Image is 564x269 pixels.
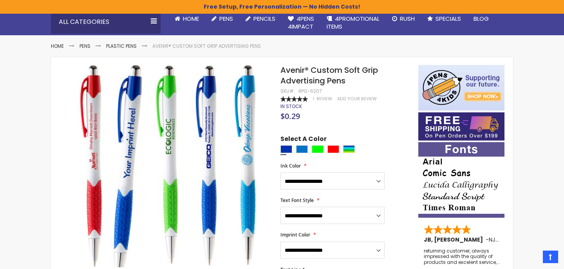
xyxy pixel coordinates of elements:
[280,88,295,94] strong: SKU
[51,43,64,49] a: Home
[106,43,137,49] a: Plastic Pens
[280,135,327,145] span: Select A Color
[418,65,504,110] img: 4pens 4 kids
[313,96,333,102] a: 1 Review
[343,145,355,153] div: Assorted
[280,111,300,121] span: $0.29
[280,145,292,153] div: Blue
[418,112,504,141] img: Free shipping on orders over $199
[280,162,301,169] span: Ink Color
[418,142,504,218] img: font-personalization-examples
[183,14,199,23] span: Home
[327,14,380,31] span: 4PROMOTIONAL ITEMS
[424,248,500,265] div: returning customer, always impressed with the quality of products and excelent service, will retu...
[421,10,467,27] a: Specials
[327,145,339,153] div: Red
[400,14,415,23] span: Rush
[288,14,314,31] span: 4Pens 4impact
[280,96,308,102] div: 100%
[51,10,161,34] div: All Categories
[152,43,261,49] li: Avenir® Custom Soft Grip Advertising Pens
[424,236,486,244] span: JB, [PERSON_NAME]
[316,96,332,102] span: Review
[282,10,320,36] a: 4Pens4impact
[313,96,314,102] span: 1
[205,10,239,27] a: Pens
[296,145,308,153] div: Blue Light
[219,14,233,23] span: Pens
[386,10,421,27] a: Rush
[298,88,322,94] div: 4PG-6207
[280,197,314,204] span: Text Font Style
[467,10,495,27] a: Blog
[489,236,499,244] span: NJ
[168,10,205,27] a: Home
[486,236,554,244] span: - ,
[499,248,564,269] iframe: Google Customer Reviews
[320,10,386,36] a: 4PROMOTIONALITEMS
[280,103,302,110] span: In stock
[80,43,90,49] a: Pens
[280,103,302,110] div: Availability
[436,14,461,23] span: Specials
[474,14,489,23] span: Blog
[280,231,310,238] span: Imprint Color
[253,14,275,23] span: Pencils
[280,65,378,86] span: Avenir® Custom Soft Grip Advertising Pens
[312,145,324,153] div: Lime Green
[239,10,282,27] a: Pencils
[337,96,377,102] a: Add Your Review
[67,64,270,267] img: Avenir® Custom Soft Grip Advertising Pens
